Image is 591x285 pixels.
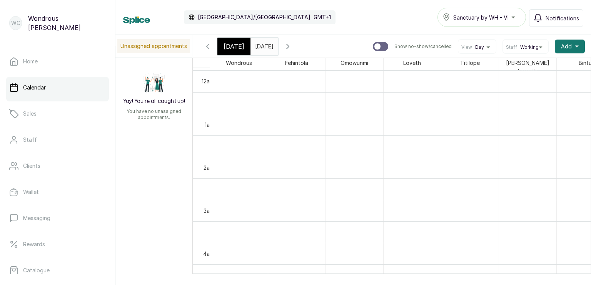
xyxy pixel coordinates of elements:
div: 12am [200,77,215,85]
span: Wondrous [224,58,254,68]
div: 1am [203,121,215,129]
p: Show no-show/cancelled [394,43,452,50]
a: Wallet [6,181,109,203]
p: [GEOGRAPHIC_DATA]/[GEOGRAPHIC_DATA] [198,13,311,21]
span: [DATE] [224,42,244,51]
span: Staff [506,44,517,50]
p: Rewards [23,240,45,248]
a: Rewards [6,234,109,255]
a: Sales [6,103,109,124]
span: Fehintola [284,58,310,68]
span: Omowunmi [339,58,370,68]
span: Day [475,44,484,50]
p: Calendar [23,84,46,91]
a: Home [6,51,109,72]
p: Wondrous [PERSON_NAME] [28,14,106,32]
h2: Yay! You’re all caught up! [123,98,185,105]
span: Loveth [402,58,422,68]
div: 4am [202,250,215,258]
span: [PERSON_NAME] Loverth [499,58,556,76]
p: Messaging [23,214,50,222]
span: Titilope [459,58,481,68]
p: Wallet [23,188,39,196]
a: Staff [6,129,109,151]
button: Notifications [529,9,583,27]
div: [DATE] [217,38,250,55]
button: ViewDay [461,44,493,50]
button: Sanctuary by WH - VI [437,8,526,27]
p: WC [11,19,20,27]
span: Sanctuary by WH - VI [453,13,509,22]
span: View [461,44,472,50]
div: 2am [202,164,215,172]
a: Messaging [6,207,109,229]
p: Sales [23,110,37,118]
button: StaffWorking [506,44,545,50]
p: Staff [23,136,37,144]
button: Add [555,40,585,53]
p: Catalogue [23,267,50,274]
span: Notifications [546,14,579,22]
span: Add [561,43,572,50]
a: Calendar [6,77,109,98]
p: Unassigned appointments [117,39,190,53]
p: GMT+1 [314,13,331,21]
span: Working [520,44,539,50]
p: You have no unassigned appointments. [120,108,188,121]
p: Clients [23,162,40,170]
a: Clients [6,155,109,177]
div: 3am [202,207,215,215]
a: Catalogue [6,260,109,281]
p: Home [23,58,38,65]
